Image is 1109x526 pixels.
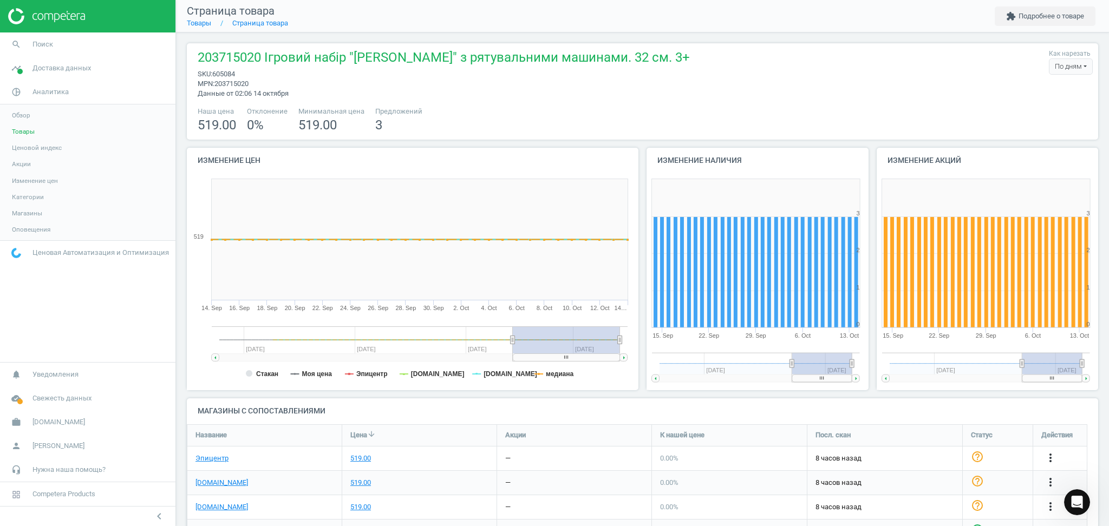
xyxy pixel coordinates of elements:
[146,509,173,523] button: chevron_left
[615,305,627,311] tspan: 14…
[1044,451,1057,465] button: more_vert
[1070,332,1089,339] tspan: 13. Oct
[1044,500,1057,514] button: more_vert
[9,332,207,350] textarea: Повідомлення...
[367,430,376,438] i: arrow_downward
[699,332,719,339] tspan: 22. Sep
[6,58,27,78] i: timeline
[12,176,58,185] span: Изменение цен
[187,4,275,17] span: Страница товара
[423,305,444,311] tspan: 30. Sep
[198,117,236,133] span: 519.00
[32,441,84,451] span: [PERSON_NAME]
[32,63,91,73] span: Доставка данных
[302,370,332,378] tspan: Моя цена
[187,148,638,173] h4: Изменение цен
[6,34,27,55] i: search
[816,478,954,488] span: 8 часов назад
[350,502,371,512] div: 519.00
[190,4,210,24] div: Закрити
[653,332,673,339] tspan: 15. Sep
[857,321,860,327] text: 0
[12,160,31,168] span: Акции
[1049,49,1091,58] label: Как нарезать
[187,19,211,27] a: Товары
[48,138,199,265] div: Я самостійно переглянула близько 1000 співставлень, щоб відслідкувати якість роботи. Лише половин...
[660,430,704,440] span: К нашей цене
[285,305,305,311] tspan: 20. Sep
[840,332,859,339] tspan: 13. Oct
[971,499,984,512] i: help_outline
[546,370,573,378] tspan: медиана
[256,370,278,378] tspan: Стакан
[857,284,860,291] text: 1
[17,354,25,363] button: Завантажити вкладений файл
[198,49,690,69] span: 203715020 Ігровий набір "[PERSON_NAME]" з рятувальними машинами. 32 см. 3+
[298,107,364,116] span: Минимальная цена
[509,305,525,311] tspan: 6. Oct
[1086,247,1090,253] text: 2
[232,19,288,27] a: Страница товара
[368,305,388,311] tspan: 26. Sep
[971,450,984,463] i: help_outline
[816,430,851,440] span: Посл. скан
[350,478,371,488] div: 519.00
[32,87,69,97] span: Аналитика
[32,393,92,403] span: Свежесть данных
[6,82,27,102] i: pie_chart_outlined
[350,430,367,440] span: Цена
[563,305,582,311] tspan: 10. Oct
[883,332,903,339] tspan: 15. Sep
[32,40,53,49] span: Поиск
[214,80,249,88] span: 203715020
[186,350,203,367] button: Надіслати повідомлення…
[32,489,95,499] span: Competera Products
[34,354,43,363] button: Вибір емодзі
[194,233,204,240] text: 519
[647,148,869,173] h4: Изменение наличия
[169,4,190,25] button: Головна
[298,117,337,133] span: 519.00
[356,370,388,378] tspan: Эпицентр
[153,510,166,523] i: chevron_left
[48,271,199,303] div: Тому повертаю вам завдання на доопрацювання
[51,354,60,363] button: вибір GIF-файлів
[6,436,27,456] i: person
[257,305,277,311] tspan: 18. Sep
[340,305,361,311] tspan: 24. Sep
[746,332,766,339] tspan: 29. Sep
[411,370,465,378] tspan: [DOMAIN_NAME]
[481,305,497,311] tspan: 4. Oct
[976,332,996,339] tspan: 29. Sep
[12,111,30,120] span: Обзор
[877,148,1099,173] h4: Изменение акций
[1086,210,1090,216] text: 3
[32,417,85,427] span: [DOMAIN_NAME]
[971,475,984,488] i: help_outline
[32,465,106,475] span: Нужна наша помощь?
[12,193,44,201] span: Категории
[212,70,235,78] span: 605084
[816,502,954,512] span: 8 часов назад
[350,453,371,463] div: 519.00
[32,370,79,379] span: Уведомления
[8,8,85,24] img: ajHJNr6hYgQAAAAASUVORK5CYII=
[929,332,949,339] tspan: 22. Sep
[505,430,526,440] span: Акции
[857,247,860,253] text: 2
[229,305,250,311] tspan: 16. Sep
[17,324,169,377] div: Дякую за зворотний зв’язок! Ваше повідомлення вже передано мачинг команді. Я повідомлю вас, щойно...
[1086,284,1090,291] text: 1
[1041,430,1073,440] span: Действия
[187,398,1098,424] h4: Магазины с сопоставлениями
[312,305,333,311] tspan: 22. Sep
[1049,58,1093,75] div: По дням
[590,305,609,311] tspan: 12. Oct
[31,6,48,23] img: Profile image for Mariia
[195,430,227,440] span: Название
[32,248,169,258] span: Ценовая Автоматизация и Оптимизация
[12,127,35,136] span: Товары
[201,305,222,311] tspan: 14. Sep
[505,453,511,463] div: —
[195,453,229,463] a: Эпицентр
